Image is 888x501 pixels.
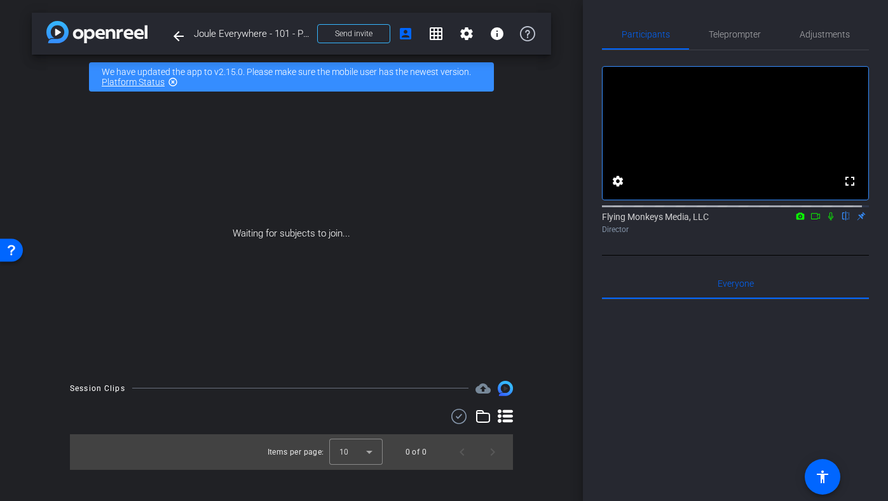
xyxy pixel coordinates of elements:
div: 0 of 0 [406,446,427,458]
mat-icon: settings [610,174,625,189]
span: Participants [622,30,670,39]
div: Waiting for subjects to join... [32,99,551,368]
button: Next page [477,437,508,467]
span: Joule Everywhere - 101 - Public Cloud [194,21,310,46]
mat-icon: grid_on [428,26,444,41]
mat-icon: fullscreen [842,174,857,189]
mat-icon: cloud_upload [475,381,491,396]
mat-icon: flip [838,210,854,221]
div: Session Clips [70,382,125,395]
div: We have updated the app to v2.15.0. Please make sure the mobile user has the newest version. [89,62,494,92]
img: Session clips [498,381,513,396]
mat-icon: info [489,26,505,41]
mat-icon: settings [459,26,474,41]
div: Items per page: [268,446,324,458]
span: Send invite [335,29,372,39]
div: Flying Monkeys Media, LLC [602,210,869,235]
mat-icon: highlight_off [168,77,178,87]
button: Send invite [317,24,390,43]
mat-icon: account_box [398,26,413,41]
mat-icon: accessibility [815,469,830,484]
span: Teleprompter [709,30,761,39]
span: Destinations for your clips [475,381,491,396]
span: Adjustments [800,30,850,39]
span: Everyone [718,279,754,288]
img: app-logo [46,21,147,43]
a: Platform Status [102,77,165,87]
mat-icon: arrow_back [171,29,186,44]
button: Previous page [447,437,477,467]
div: Director [602,224,869,235]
